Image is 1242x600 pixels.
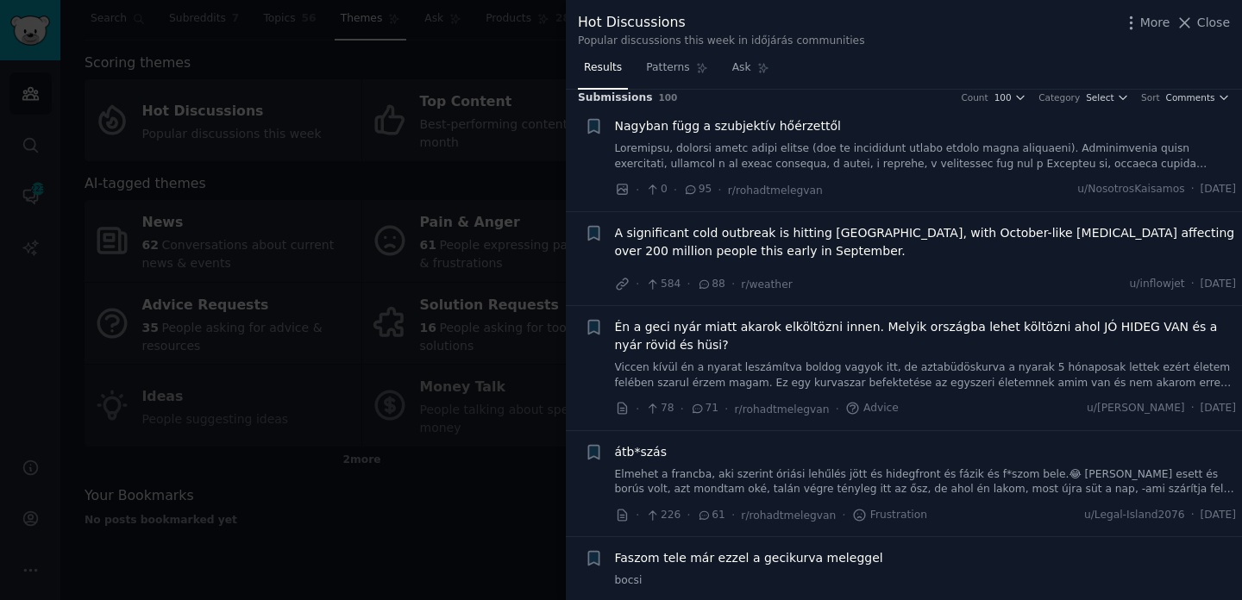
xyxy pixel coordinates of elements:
span: u/NosotrosKaisamos [1077,182,1184,197]
div: Sort [1141,91,1160,103]
span: Advice [845,401,899,416]
span: r/rohadtmelegvan [728,184,823,197]
a: bocsi [615,573,1237,589]
span: · [724,400,728,418]
span: 88 [697,277,725,292]
span: 61 [697,508,725,523]
span: · [1191,182,1195,197]
a: Results [578,54,628,90]
span: · [674,181,677,199]
span: 71 [690,401,718,416]
span: r/weather [741,278,792,291]
span: 584 [645,277,681,292]
span: · [731,506,735,524]
a: Faszom tele már ezzel a gecikurva meleggel [615,549,883,567]
span: · [836,400,839,418]
span: Results [584,60,622,76]
button: Select [1086,91,1129,103]
a: átb*szás [615,443,667,461]
span: · [842,506,845,524]
span: · [1191,277,1195,292]
span: 78 [645,401,674,416]
span: · [687,506,690,524]
span: [DATE] [1201,182,1236,197]
span: · [636,506,639,524]
span: · [681,400,684,418]
span: u/inflowjet [1130,277,1185,292]
span: [DATE] [1201,401,1236,416]
span: · [718,181,721,199]
a: Loremipsu, dolorsi ametc adipi elitse (doe te incididunt utlabo etdolo magna aliquaeni). Adminimv... [615,141,1237,172]
span: · [687,275,690,293]
span: Comments [1166,91,1215,103]
span: Ask [732,60,751,76]
span: 100 [994,91,1012,103]
button: 100 [994,91,1027,103]
span: 95 [683,182,712,197]
a: Ask [726,54,775,90]
a: Viccen kívül én a nyarat leszámítva boldog vagyok itt, de aztabüdöskurva a nyarak 5 hónaposak let... [615,360,1237,391]
span: Submission s [578,91,653,106]
span: Patterns [646,60,689,76]
div: Count [961,91,988,103]
span: [DATE] [1201,277,1236,292]
div: Category [1038,91,1080,103]
button: More [1122,14,1170,32]
a: Elmehet a francba, aki szerint óriási lehűlés jött és hidegfront és fázik és f*szom bele.😂 [PERSO... [615,467,1237,497]
span: · [636,181,639,199]
span: Close [1197,14,1230,32]
span: · [1191,401,1195,416]
span: 226 [645,508,681,523]
button: Close [1176,14,1230,32]
span: · [1191,508,1195,523]
a: Patterns [640,54,713,90]
span: r/rohadtmelegvan [735,403,830,416]
span: More [1140,14,1170,32]
span: u/[PERSON_NAME] [1087,401,1185,416]
span: 0 [645,182,667,197]
span: · [731,275,735,293]
a: Én a geci nyár miatt akarok elköltözni innen. Melyik országba lehet költözni ahol JÓ HIDEG VAN és... [615,318,1237,354]
span: 100 [659,92,678,103]
a: A significant cold outbreak is hitting [GEOGRAPHIC_DATA], with October-like [MEDICAL_DATA] affect... [615,224,1237,260]
span: [DATE] [1201,508,1236,523]
button: Comments [1166,91,1230,103]
span: Frustration [852,508,927,523]
div: Hot Discussions [578,12,865,34]
span: r/rohadtmelegvan [741,509,836,522]
span: u/Legal-Island2076 [1084,508,1185,523]
div: Popular discussions this week in időjárás communities [578,34,865,49]
span: Select [1086,91,1113,103]
span: · [636,400,639,418]
span: · [636,275,639,293]
a: Nagyban függ a szubjektív hőérzettől [615,117,841,135]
